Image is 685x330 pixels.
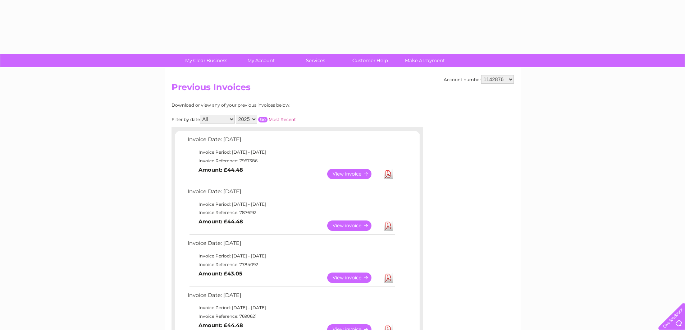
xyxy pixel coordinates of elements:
td: Invoice Period: [DATE] - [DATE] [186,303,396,312]
a: Customer Help [341,54,400,67]
div: Filter by date [172,115,360,124]
td: Invoice Reference: 7967386 [186,157,396,165]
a: View [327,273,380,283]
b: Amount: £44.48 [198,218,243,225]
a: Download [384,169,393,179]
a: View [327,169,380,179]
h2: Previous Invoices [172,82,514,96]
td: Invoice Period: [DATE] - [DATE] [186,148,396,157]
a: My Clear Business [177,54,236,67]
a: Make A Payment [395,54,455,67]
b: Amount: £43.05 [198,270,242,277]
td: Invoice Date: [DATE] [186,238,396,252]
td: Invoice Reference: 7784092 [186,260,396,269]
td: Invoice Reference: 7876192 [186,208,396,217]
td: Invoice Period: [DATE] - [DATE] [186,200,396,209]
td: Invoice Reference: 7690621 [186,312,396,321]
b: Amount: £44.48 [198,167,243,173]
td: Invoice Period: [DATE] - [DATE] [186,252,396,260]
div: Download or view any of your previous invoices below. [172,103,360,108]
td: Invoice Date: [DATE] [186,135,396,148]
td: Invoice Date: [DATE] [186,291,396,304]
a: Download [384,273,393,283]
a: Most Recent [269,117,296,122]
a: View [327,220,380,231]
div: Account number [444,75,514,84]
td: Invoice Date: [DATE] [186,187,396,200]
a: Services [286,54,345,67]
a: Download [384,220,393,231]
b: Amount: £44.48 [198,322,243,329]
a: My Account [231,54,291,67]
